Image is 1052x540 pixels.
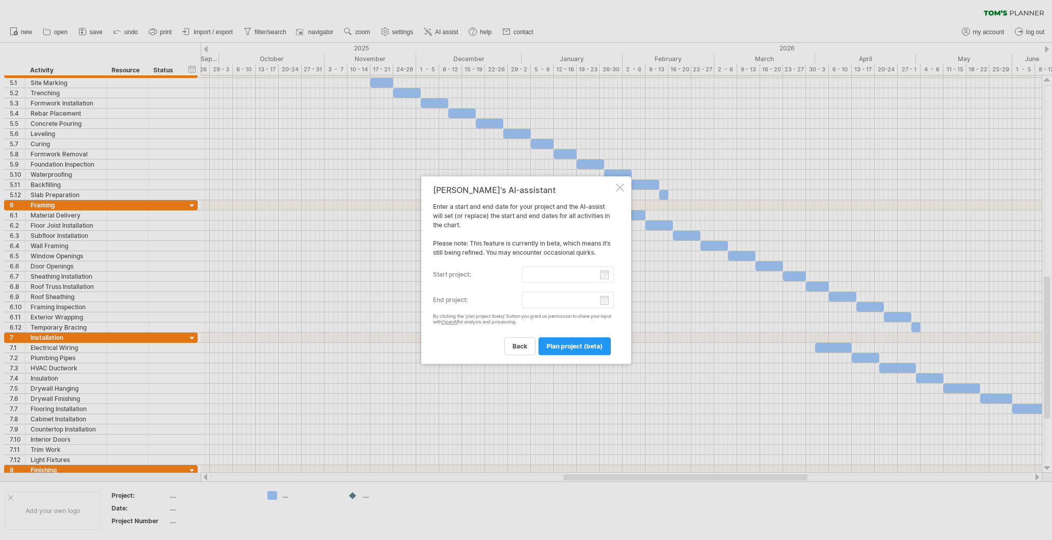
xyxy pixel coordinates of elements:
span: plan project (beta) [547,342,603,350]
label: start project: [433,266,522,283]
a: plan project (beta) [538,337,611,355]
div: Enter a start and end date for your project and the AI-assist will set (or replace) the start and... [433,185,614,355]
div: By clicking the 'plan project (beta)' button you grant us permission to share your input with for... [433,314,614,325]
div: [PERSON_NAME]'s AI-assistant [433,185,614,195]
a: back [504,337,535,355]
label: end project: [433,292,522,308]
span: back [512,342,527,350]
a: OpenAI [442,319,457,325]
